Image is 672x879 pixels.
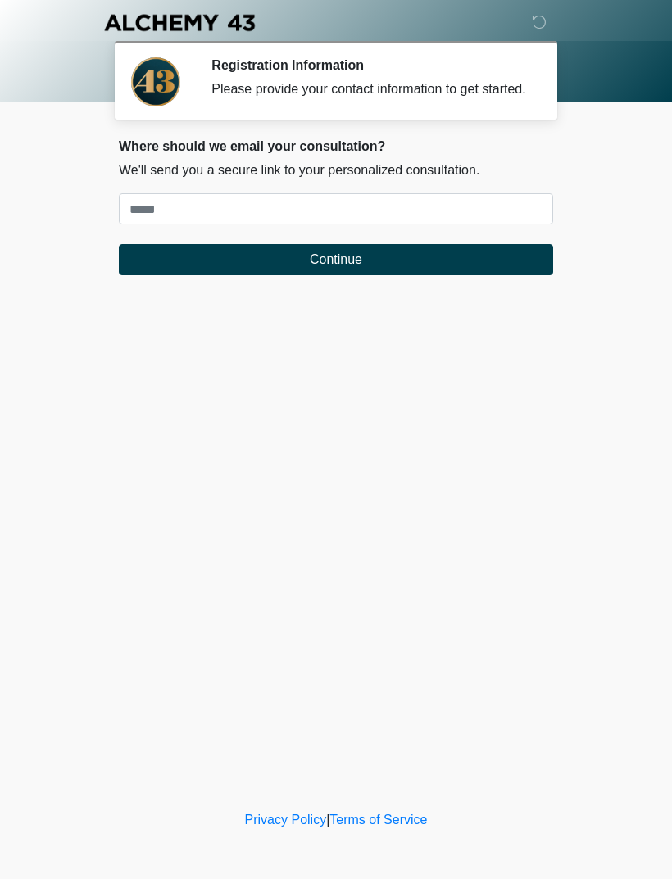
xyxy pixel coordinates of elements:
[326,813,329,827] a: |
[102,12,257,33] img: Alchemy 43 Logo
[245,813,327,827] a: Privacy Policy
[211,79,529,99] div: Please provide your contact information to get started.
[119,244,553,275] button: Continue
[119,138,553,154] h2: Where should we email your consultation?
[119,161,553,180] p: We'll send you a secure link to your personalized consultation.
[131,57,180,106] img: Agent Avatar
[211,57,529,73] h2: Registration Information
[329,813,427,827] a: Terms of Service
